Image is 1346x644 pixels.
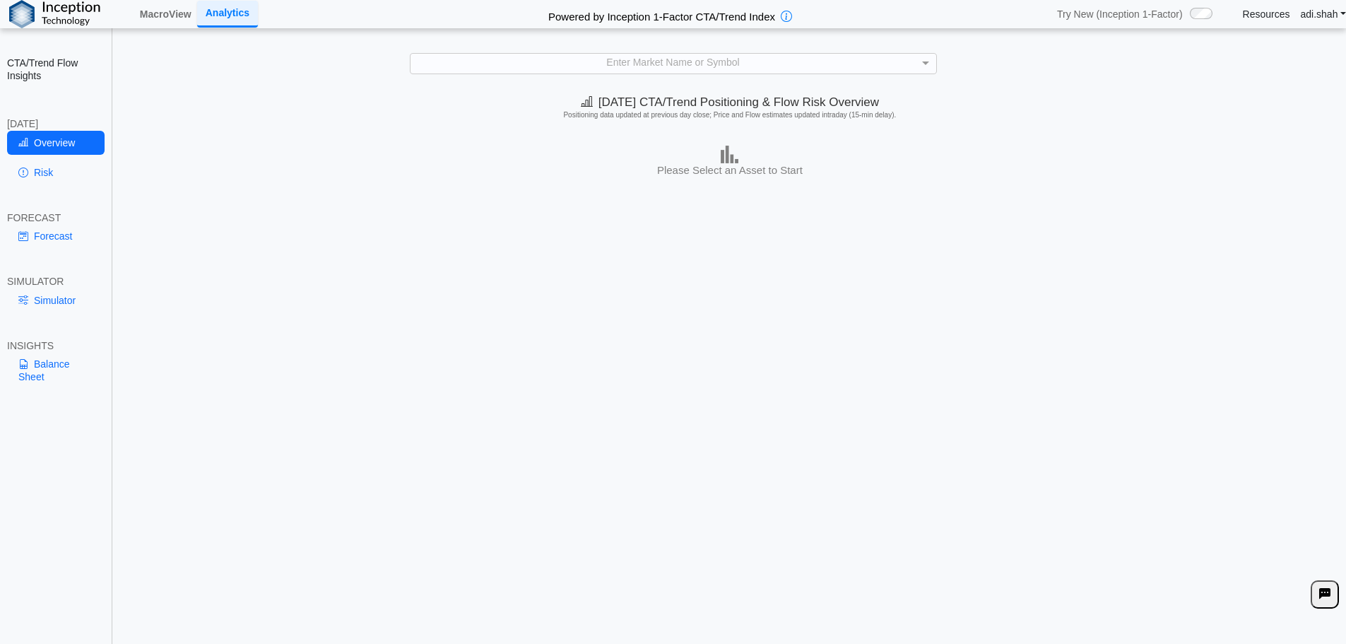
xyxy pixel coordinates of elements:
a: Balance Sheet [7,352,105,389]
h5: Positioning data updated at previous day close; Price and Flow estimates updated intraday (15-min... [119,111,1340,119]
h2: CTA/Trend Flow Insights [7,57,105,82]
a: Analytics [197,1,258,27]
div: FORECAST [7,211,105,224]
div: [DATE] [7,117,105,130]
h3: Please Select an Asset to Start [117,163,1342,177]
h2: Powered by Inception 1-Factor CTA/Trend Index [543,4,781,24]
div: Enter Market Name or Symbol [411,54,936,73]
a: Simulator [7,288,105,312]
div: SIMULATOR [7,275,105,288]
a: MacroView [134,2,197,26]
a: Resources [1243,8,1290,21]
img: bar-chart.png [721,146,738,163]
span: [DATE] CTA/Trend Positioning & Flow Risk Overview [581,95,879,109]
a: Overview [7,131,105,155]
div: INSIGHTS [7,339,105,352]
span: Try New (Inception 1-Factor) [1057,8,1183,21]
a: Risk [7,160,105,185]
a: Forecast [7,224,105,248]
